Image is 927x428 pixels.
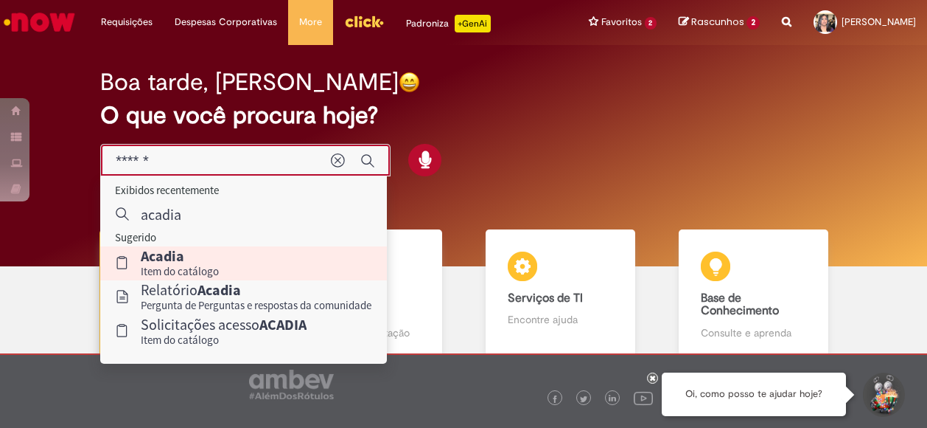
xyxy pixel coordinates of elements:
[508,312,613,327] p: Encontre ajuda
[645,17,657,30] span: 2
[657,229,850,357] a: Base de Conhecimento Consulte e aprenda
[344,10,384,32] img: click_logo_yellow_360x200.png
[842,15,916,28] span: [PERSON_NAME]
[406,15,491,32] div: Padroniza
[701,291,779,319] b: Base de Conhecimento
[399,72,420,93] img: happy-face.png
[508,291,583,306] b: Serviços de TI
[1,7,77,37] img: ServiceNow
[746,16,760,30] span: 2
[601,15,642,30] span: Favoritos
[580,396,587,403] img: logo_footer_twitter.png
[634,388,653,407] img: logo_footer_youtube.png
[249,370,334,399] img: logo_footer_ambev_rotulo_gray.png
[175,15,277,30] span: Despesas Corporativas
[691,15,744,29] span: Rascunhos
[100,103,827,128] h2: O que você procura hoje?
[609,395,616,404] img: logo_footer_linkedin.png
[77,229,270,357] a: Tirar dúvidas Tirar dúvidas com Lupi Assist e Gen Ai
[662,373,846,416] div: Oi, como posso te ajudar hoje?
[101,15,153,30] span: Requisições
[679,15,760,30] a: Rascunhos
[551,396,559,403] img: logo_footer_facebook.png
[100,69,399,95] h2: Boa tarde, [PERSON_NAME]
[701,325,806,340] p: Consulte e aprenda
[455,15,491,32] p: +GenAi
[463,229,657,357] a: Serviços de TI Encontre ajuda
[299,15,322,30] span: More
[861,373,905,417] button: Iniciar Conversa de Suporte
